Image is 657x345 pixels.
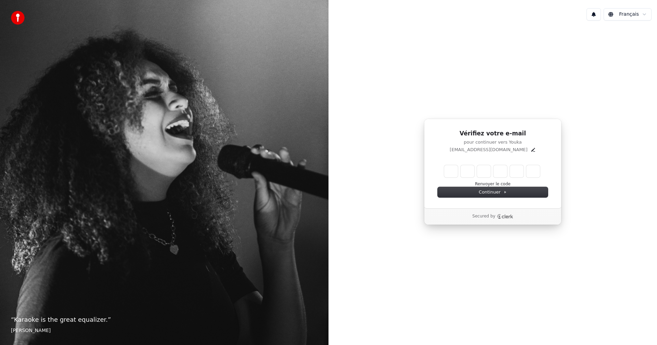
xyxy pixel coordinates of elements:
[461,165,474,177] input: Digit 2
[11,327,318,334] footer: [PERSON_NAME]
[450,147,527,153] p: [EMAIL_ADDRESS][DOMAIN_NAME]
[443,164,541,179] div: Verification code input
[475,182,511,187] button: Renvoyer le code
[510,165,524,177] input: Digit 5
[11,315,318,324] p: “ Karaoke is the great equalizer. ”
[472,214,495,219] p: Secured by
[479,189,507,195] span: Continuer
[493,165,507,177] input: Digit 4
[477,165,491,177] input: Digit 3
[438,130,548,138] h1: Vérifiez votre e-mail
[444,165,458,177] input: Enter verification code. Digit 1
[438,187,548,197] button: Continuer
[438,139,548,145] p: pour continuer vers Youka
[526,165,540,177] input: Digit 6
[530,147,536,152] button: Edit
[497,214,513,219] a: Clerk logo
[11,11,25,25] img: youka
